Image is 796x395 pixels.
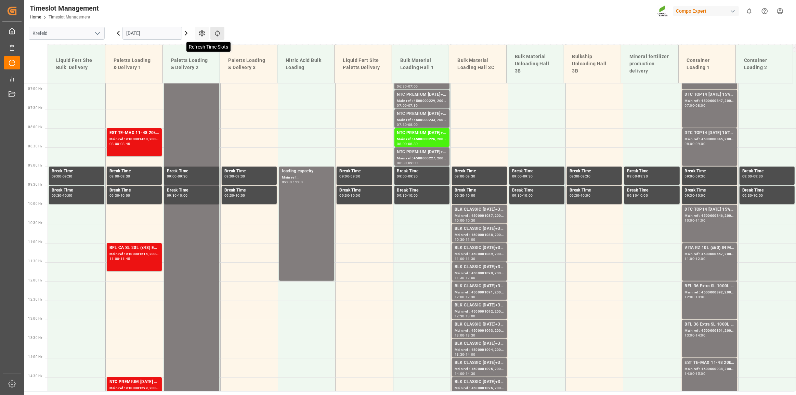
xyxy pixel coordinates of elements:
input: Type to search/select [29,27,105,40]
div: Compo Expert [673,6,739,16]
div: - [407,161,408,164]
div: 09:00 [167,175,177,178]
div: - [465,194,466,197]
div: 13:00 [696,295,706,299]
div: Paletts Loading & Delivery 3 [225,54,272,74]
div: - [465,295,466,299]
div: BLK CLASSIC [DATE]+3+TE BULK [455,321,504,328]
div: Main ref : 6100001450, 2000001197 [109,136,159,142]
div: NTC PREMIUM [DATE] 25kg (x40) D,EN,PLFET 6-0-12 KR 25kgx40 DE,AT,FR,ES,ITNTC SUPREM [DATE] 25kg (... [109,379,159,385]
div: - [522,175,523,178]
div: Liquid Fert Site Paletts Delivery [340,54,386,74]
div: BLK CLASSIC [DATE]+3+TE BULK [455,264,504,271]
div: NTC PREMIUM [DATE]+3+TE BULK [397,91,447,98]
div: Bulk Material Unloading Hall 3B [512,50,558,77]
div: 06:30 [397,85,407,88]
div: 09:30 [63,175,73,178]
div: 11:00 [466,238,475,241]
div: Break Time [339,187,389,194]
div: - [579,194,580,197]
div: Paletts Loading & Delivery 1 [111,54,157,74]
div: 09:30 [224,194,234,197]
div: 09:00 [408,161,418,164]
div: BFL CA SL 20L (x48) ES,PT;BFL Ca SL 1000L IBC MTO;FLO T Turf 20-5-8 25kg (x42) INT; [109,245,159,251]
div: 09:30 [742,194,752,197]
div: 10:00 [63,194,73,197]
div: Bulkship Unloading Hall 3B [570,50,616,77]
div: 09:30 [120,175,130,178]
div: 10:00 [455,219,465,222]
div: - [407,194,408,197]
div: 10:00 [638,194,648,197]
div: 10:00 [120,194,130,197]
div: Break Time [570,168,619,175]
div: 09:30 [466,175,475,178]
div: Break Time [627,187,677,194]
div: 07:30 [408,104,418,107]
div: Main ref : 4500001087, 2000001076 [455,213,504,219]
div: 09:30 [512,194,522,197]
div: - [465,334,466,337]
div: - [694,194,695,197]
div: - [119,175,120,178]
div: 08:45 [120,142,130,145]
span: 10:00 Hr [28,202,42,206]
div: 09:30 [339,194,349,197]
div: DTC TOP14 [DATE] 15%UH 3M 25kg(x42) WW; [685,130,734,136]
div: Liquid Fert Site Bulk Delivery [53,54,100,74]
div: 09:00 [455,175,465,178]
div: Main ref : 4500001093, 2000001076 [455,328,504,334]
div: BLK CLASSIC [DATE]+3+TE BULK [455,379,504,385]
div: 14:30 [466,372,475,375]
div: BLK CLASSIC [DATE]+3+TE BULK [455,283,504,290]
div: 07:00 [408,85,418,88]
div: Main ref : 4500001095, 2000001076 [455,366,504,372]
div: 08:00 [397,142,407,145]
div: 13:30 [455,353,465,356]
div: - [465,391,466,394]
div: - [119,142,120,145]
span: 08:00 Hr [28,125,42,129]
div: Main ref : 4500000891, 2000000114 [685,328,734,334]
div: BLK CLASSIC [DATE]+3+TE BULK [455,302,504,309]
div: 08:00 [109,142,119,145]
div: 10:00 [685,219,695,222]
div: 09:00 [742,175,752,178]
div: - [694,219,695,222]
div: Main ref : 4500000845, 2000000538; [685,136,734,142]
div: NTC PREMIUM [DATE]+3+TE BULK [397,110,447,117]
div: 07:00 [685,104,695,107]
div: - [292,181,293,184]
div: - [465,315,466,318]
div: 14:00 [455,372,465,375]
div: Bulk Material Loading Hall 3C [455,54,501,74]
div: Main ref : 6100001599, 2000001294 2000000712;2000000421;2000001294 [109,385,159,391]
div: - [465,257,466,260]
div: 10:00 [466,194,475,197]
div: Bulk Material Loading Hall 1 [397,54,444,74]
div: 09:00 [685,175,695,178]
div: 11:00 [109,257,119,260]
img: Screenshot%202023-09-29%20at%2010.02.21.png_1712312052.png [657,5,668,17]
div: BFL 36 Extra SL 1000L IBC [685,321,734,328]
div: 08:30 [408,142,418,145]
span: 07:30 Hr [28,106,42,110]
div: BLK CLASSIC [DATE]+3+TE BULK [455,359,504,366]
div: NTC PREMIUM [DATE]+3+TE BULK [397,149,447,156]
div: 09:30 [580,175,590,178]
div: Main ref : 4500001094, 2000001076 [455,347,504,353]
input: DD.MM.YYYY [122,27,182,40]
div: Break Time [167,187,217,194]
div: 09:00 [282,181,292,184]
div: 12:00 [685,295,695,299]
div: 10:00 [351,194,361,197]
div: EST TE-MAX 11-48 20kg (x56) WW [685,359,734,366]
div: Break Time [455,168,504,175]
div: BFL 36 Extra SL 1000L IBC [685,283,734,290]
div: - [694,104,695,107]
div: - [694,372,695,375]
div: 10:30 [466,219,475,222]
div: 09:00 [696,142,706,145]
div: 09:30 [685,194,695,197]
button: open menu [92,28,102,39]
